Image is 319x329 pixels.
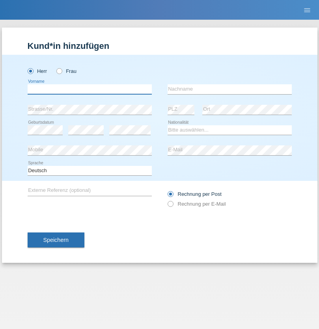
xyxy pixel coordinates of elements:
i: menu [303,6,311,14]
input: Rechnung per E-Mail [168,201,173,211]
label: Herr [28,68,47,74]
label: Rechnung per Post [168,191,222,197]
h1: Kund*in hinzufügen [28,41,292,51]
label: Rechnung per E-Mail [168,201,226,207]
input: Rechnung per Post [168,191,173,201]
label: Frau [56,68,76,74]
a: menu [299,7,315,12]
input: Frau [56,68,62,73]
button: Speichern [28,232,84,247]
input: Herr [28,68,33,73]
span: Speichern [43,237,69,243]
